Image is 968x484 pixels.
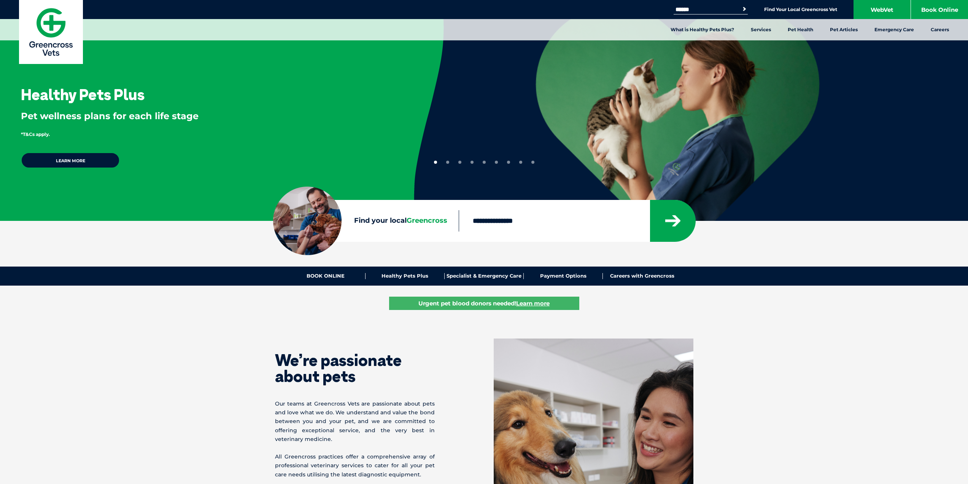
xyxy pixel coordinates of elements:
h3: Healthy Pets Plus [21,87,145,102]
a: Find Your Local Greencross Vet [764,6,837,13]
span: Greencross [407,216,447,225]
button: 7 of 9 [507,161,510,164]
label: Find your local [273,215,459,227]
p: All Greencross practices offer a comprehensive array of professional veterinary services to cater... [275,452,435,479]
u: Learn more [516,300,550,307]
a: Payment Options [524,273,603,279]
a: Careers with Greencross [603,273,682,279]
p: Our teams at Greencross Vets are passionate about pets and love what we do. We understand and val... [275,399,435,444]
a: Emergency Care [866,19,922,40]
button: 5 of 9 [483,161,486,164]
a: Learn more [21,152,120,168]
button: Search [741,5,748,13]
a: Services [742,19,779,40]
button: 2 of 9 [446,161,449,164]
h1: We’re passionate about pets [275,352,435,384]
a: What is Healthy Pets Plus? [662,19,742,40]
span: *T&Cs apply. [21,131,50,137]
a: Careers [922,19,957,40]
a: Specialist & Emergency Care [445,273,524,279]
button: 6 of 9 [495,161,498,164]
button: 3 of 9 [458,161,461,164]
a: Pet Articles [822,19,866,40]
button: 1 of 9 [434,161,437,164]
p: Pet wellness plans for each life stage [21,110,389,123]
a: BOOK ONLINE [286,273,366,279]
a: Urgent pet blood donors needed!Learn more [389,297,579,310]
button: 9 of 9 [531,161,534,164]
a: Pet Health [779,19,822,40]
button: 4 of 9 [470,161,474,164]
button: 8 of 9 [519,161,522,164]
a: Healthy Pets Plus [366,273,445,279]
